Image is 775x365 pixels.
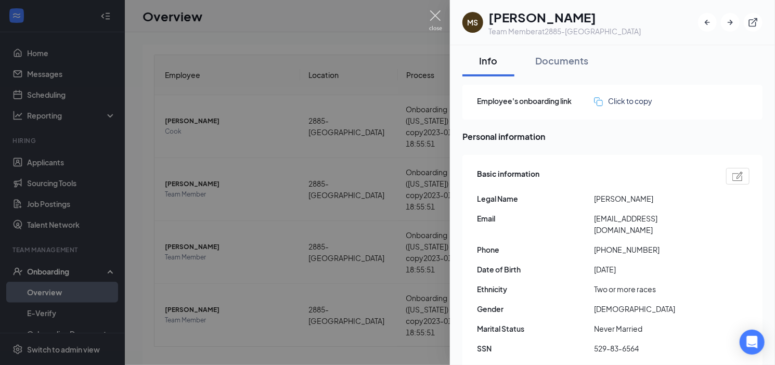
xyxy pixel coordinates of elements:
[744,13,763,32] button: ExternalLink
[725,17,735,28] svg: ArrowRight
[594,95,652,107] button: Click to copy
[477,264,594,275] span: Date of Birth
[477,244,594,255] span: Phone
[594,244,711,255] span: [PHONE_NUMBER]
[535,54,588,67] div: Documents
[594,303,711,315] span: [DEMOGRAPHIC_DATA]
[473,54,504,67] div: Info
[594,193,711,204] span: [PERSON_NAME]
[721,13,740,32] button: ArrowRight
[477,168,539,185] span: Basic information
[594,264,711,275] span: [DATE]
[477,213,594,224] span: Email
[488,8,641,26] h1: [PERSON_NAME]
[477,303,594,315] span: Gender
[488,26,641,36] div: Team Member at 2885-[GEOGRAPHIC_DATA]
[594,213,711,236] span: [EMAIL_ADDRESS][DOMAIN_NAME]
[477,193,594,204] span: Legal Name
[477,323,594,334] span: Marital Status
[477,343,594,354] span: SSN
[477,95,594,107] span: Employee's onboarding link
[462,130,763,143] span: Personal information
[740,330,765,355] div: Open Intercom Messenger
[468,17,479,28] div: MS
[594,343,711,354] span: 529-83-6564
[702,17,713,28] svg: ArrowLeftNew
[698,13,717,32] button: ArrowLeftNew
[748,17,758,28] svg: ExternalLink
[477,283,594,295] span: Ethnicity
[594,283,711,295] span: Two or more races
[594,97,603,106] img: click-to-copy.71757273a98fde459dfc.svg
[594,323,711,334] span: Never Married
